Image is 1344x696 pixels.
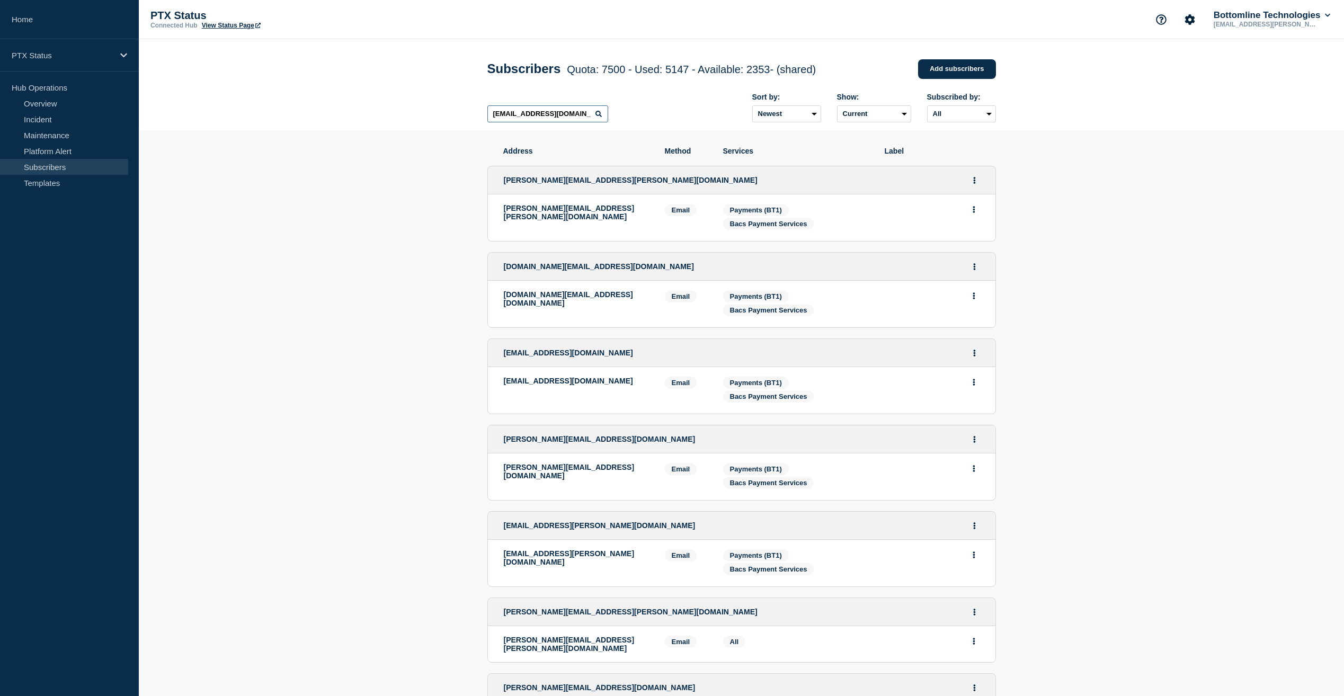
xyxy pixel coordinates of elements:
p: [DOMAIN_NAME][EMAIL_ADDRESS][DOMAIN_NAME] [504,290,649,307]
span: [EMAIL_ADDRESS][PERSON_NAME][DOMAIN_NAME] [504,521,696,530]
button: Actions [967,374,981,390]
p: [EMAIL_ADDRESS][PERSON_NAME][DOMAIN_NAME] [1212,21,1322,28]
select: Sort by [752,105,821,122]
select: Deleted [837,105,911,122]
button: Actions [968,431,981,448]
button: Account settings [1179,8,1201,31]
span: Address [503,147,649,155]
input: Search subscribers [487,105,608,122]
span: [DOMAIN_NAME][EMAIL_ADDRESS][DOMAIN_NAME] [504,262,694,271]
span: [PERSON_NAME][EMAIL_ADDRESS][PERSON_NAME][DOMAIN_NAME] [504,176,758,184]
p: [PERSON_NAME][EMAIL_ADDRESS][DOMAIN_NAME] [504,463,649,480]
button: Support [1150,8,1172,31]
button: Actions [968,345,981,361]
span: Email [665,549,697,561]
span: Bacs Payment Services [730,479,807,487]
button: Actions [967,288,981,304]
button: Actions [967,460,981,477]
span: All [730,638,739,646]
div: Sort by: [752,93,821,101]
button: Actions [967,201,981,218]
span: Email [665,290,697,302]
span: Payments (BT1) [730,379,782,387]
button: Actions [968,517,981,534]
span: Email [665,377,697,389]
button: Actions [968,604,981,620]
span: Label [885,147,980,155]
button: Actions [967,547,981,563]
button: Actions [968,258,981,275]
span: [PERSON_NAME][EMAIL_ADDRESS][DOMAIN_NAME] [504,435,696,443]
span: Payments (BT1) [730,292,782,300]
span: Bacs Payment Services [730,306,807,314]
span: Bacs Payment Services [730,565,807,573]
button: Actions [968,172,981,189]
p: [EMAIL_ADDRESS][PERSON_NAME][DOMAIN_NAME] [504,549,649,566]
span: Email [665,463,697,475]
span: Email [665,636,697,648]
h1: Subscribers [487,61,816,76]
p: PTX Status [150,10,362,22]
span: Payments (BT1) [730,465,782,473]
p: [PERSON_NAME][EMAIL_ADDRESS][PERSON_NAME][DOMAIN_NAME] [504,636,649,653]
button: Bottomline Technologies [1212,10,1332,21]
div: Subscribed by: [927,93,996,101]
a: View Status Page [202,22,261,29]
span: Bacs Payment Services [730,392,807,400]
p: Connected Hub [150,22,198,29]
span: Services [723,147,869,155]
div: Show: [837,93,911,101]
span: Method [665,147,707,155]
p: [PERSON_NAME][EMAIL_ADDRESS][PERSON_NAME][DOMAIN_NAME] [504,204,649,221]
a: Add subscribers [918,59,996,79]
span: [PERSON_NAME][EMAIL_ADDRESS][PERSON_NAME][DOMAIN_NAME] [504,608,758,616]
select: Subscribed by [927,105,996,122]
span: Bacs Payment Services [730,220,807,228]
span: Payments (BT1) [730,551,782,559]
span: [EMAIL_ADDRESS][DOMAIN_NAME] [504,349,633,357]
button: Actions [968,680,981,696]
p: PTX Status [12,51,113,60]
button: Actions [967,633,981,649]
span: [PERSON_NAME][EMAIL_ADDRESS][DOMAIN_NAME] [504,683,696,692]
span: Email [665,204,697,216]
p: [EMAIL_ADDRESS][DOMAIN_NAME] [504,377,649,385]
span: Quota: 7500 - Used: 5147 - Available: 2353 - (shared) [567,64,816,75]
span: Payments (BT1) [730,206,782,214]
